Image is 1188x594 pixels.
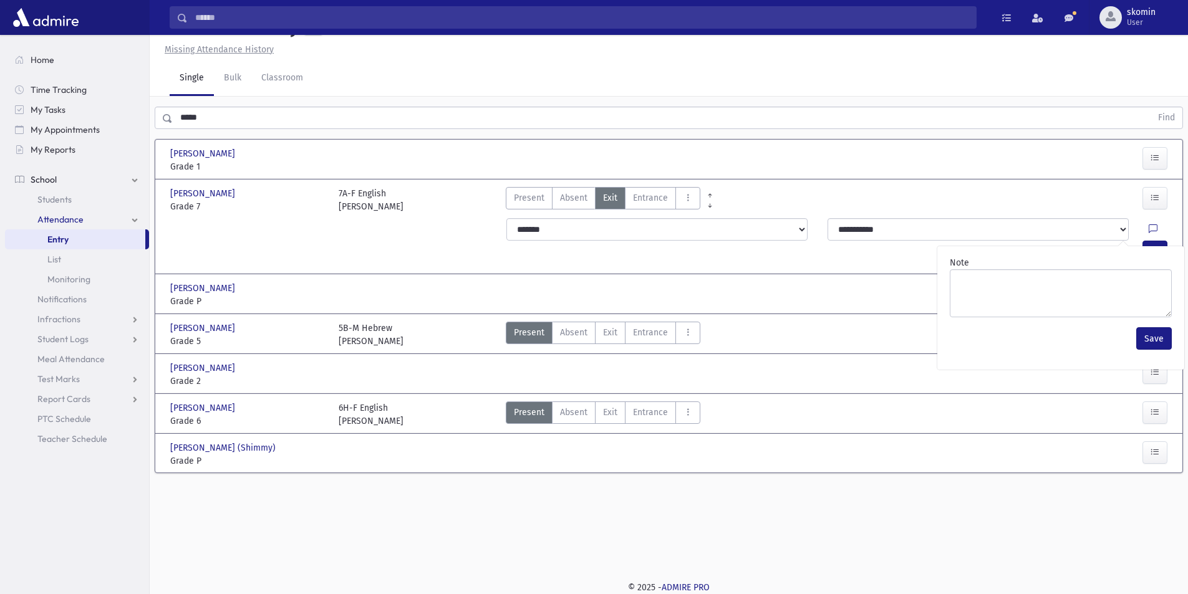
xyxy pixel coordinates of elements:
[37,294,87,305] span: Notifications
[5,309,149,329] a: Infractions
[165,44,274,55] u: Missing Attendance History
[170,282,238,295] span: [PERSON_NAME]
[514,191,544,204] span: Present
[1136,327,1172,350] button: Save
[1127,17,1156,27] span: User
[37,353,105,365] span: Meal Attendance
[5,349,149,369] a: Meal Attendance
[1127,7,1156,17] span: skomin
[170,187,238,200] span: [PERSON_NAME]
[5,269,149,289] a: Monitoring
[5,209,149,229] a: Attendance
[5,429,149,449] a: Teacher Schedule
[31,84,87,95] span: Time Tracking
[170,61,214,96] a: Single
[5,170,149,189] a: School
[170,335,326,348] span: Grade 5
[339,322,403,348] div: 5B-M Hebrew [PERSON_NAME]
[506,401,700,428] div: AttTypes
[170,581,1168,594] div: © 2025 -
[31,54,54,65] span: Home
[37,214,84,225] span: Attendance
[1151,107,1182,128] button: Find
[633,326,668,339] span: Entrance
[37,413,91,424] span: PTC Schedule
[633,191,668,204] span: Entrance
[5,289,149,309] a: Notifications
[514,326,544,339] span: Present
[603,406,617,419] span: Exit
[560,191,587,204] span: Absent
[37,314,80,325] span: Infractions
[37,194,72,205] span: Students
[5,229,145,249] a: Entry
[633,406,668,419] span: Entrance
[506,187,700,213] div: AttTypes
[214,61,251,96] a: Bulk
[170,375,326,388] span: Grade 2
[950,256,969,269] label: Note
[514,406,544,419] span: Present
[5,409,149,429] a: PTC Schedule
[5,120,149,140] a: My Appointments
[188,6,976,29] input: Search
[170,362,238,375] span: [PERSON_NAME]
[31,144,75,155] span: My Reports
[160,44,274,55] a: Missing Attendance History
[5,50,149,70] a: Home
[5,140,149,160] a: My Reports
[339,401,403,428] div: 6H-F English [PERSON_NAME]
[170,200,326,213] span: Grade 7
[47,274,90,285] span: Monitoring
[5,80,149,100] a: Time Tracking
[37,393,90,405] span: Report Cards
[170,401,238,414] span: [PERSON_NAME]
[5,389,149,409] a: Report Cards
[31,174,57,185] span: School
[170,160,326,173] span: Grade 1
[170,414,326,428] span: Grade 6
[170,322,238,335] span: [PERSON_NAME]
[47,234,69,245] span: Entry
[37,333,89,345] span: Student Logs
[170,454,326,467] span: Grade P
[5,369,149,389] a: Test Marks
[37,373,80,385] span: Test Marks
[37,433,107,444] span: Teacher Schedule
[47,254,61,265] span: List
[170,441,278,454] span: [PERSON_NAME] (Shimmy)
[603,326,617,339] span: Exit
[560,406,587,419] span: Absent
[31,124,100,135] span: My Appointments
[5,100,149,120] a: My Tasks
[170,147,238,160] span: [PERSON_NAME]
[560,326,587,339] span: Absent
[339,187,403,213] div: 7A-F English [PERSON_NAME]
[5,249,149,269] a: List
[603,191,617,204] span: Exit
[506,322,700,348] div: AttTypes
[31,104,65,115] span: My Tasks
[170,295,326,308] span: Grade P
[251,61,313,96] a: Classroom
[5,329,149,349] a: Student Logs
[5,189,149,209] a: Students
[10,5,82,30] img: AdmirePro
